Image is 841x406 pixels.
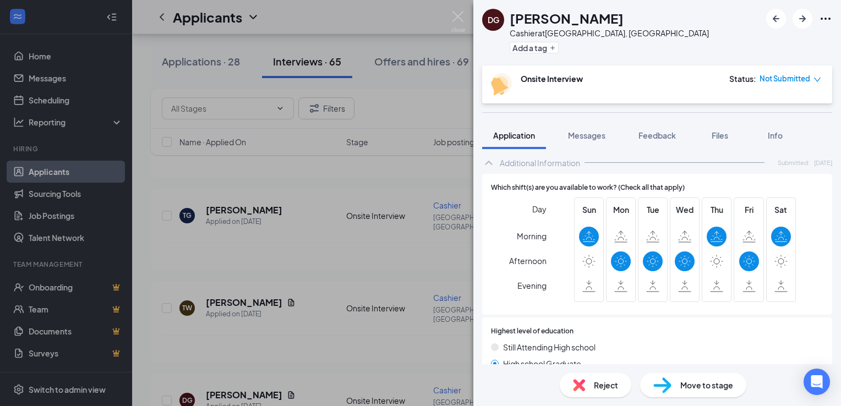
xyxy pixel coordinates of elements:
[675,204,695,216] span: Wed
[532,203,547,215] span: Day
[796,12,809,25] svg: ArrowRight
[579,204,599,216] span: Sun
[804,369,830,395] div: Open Intercom Messenger
[482,156,495,169] svg: ChevronUp
[517,226,547,246] span: Morning
[819,12,832,25] svg: Ellipses
[707,204,727,216] span: Thu
[491,183,685,193] span: Which shift(s) are you available to work? (Check all that apply)
[643,204,663,216] span: Tue
[510,28,709,39] div: Cashier at [GEOGRAPHIC_DATA], [GEOGRAPHIC_DATA]
[568,130,605,140] span: Messages
[729,73,756,84] div: Status :
[503,341,596,353] span: Still Attending High school
[771,204,791,216] span: Sat
[611,204,631,216] span: Mon
[814,158,832,167] span: [DATE]
[793,9,812,29] button: ArrowRight
[488,14,499,25] div: DG
[521,74,583,84] b: Onsite Interview
[510,42,559,53] button: PlusAdd a tag
[510,9,624,28] h1: [PERSON_NAME]
[768,130,783,140] span: Info
[778,158,810,167] span: Submitted:
[491,326,574,337] span: Highest level of education
[813,76,821,84] span: down
[739,204,759,216] span: Fri
[493,130,535,140] span: Application
[503,358,581,370] span: High school Graduate
[509,251,547,271] span: Afternoon
[766,9,786,29] button: ArrowLeftNew
[712,130,728,140] span: Files
[760,73,810,84] span: Not Submitted
[769,12,783,25] svg: ArrowLeftNew
[500,157,580,168] div: Additional Information
[680,379,733,391] span: Move to stage
[594,379,618,391] span: Reject
[638,130,676,140] span: Feedback
[549,45,556,51] svg: Plus
[517,276,547,295] span: Evening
